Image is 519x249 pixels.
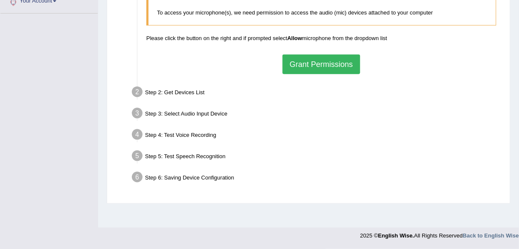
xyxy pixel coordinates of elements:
[128,169,506,188] div: Step 6: Saving Device Configuration
[283,55,360,74] button: Grant Permissions
[128,127,506,145] div: Step 4: Test Voice Recording
[360,228,519,240] div: 2025 © All Rights Reserved
[287,35,302,41] b: Allow
[128,105,506,124] div: Step 3: Select Audio Input Device
[146,34,496,42] p: Please click the button on the right and if prompted select microphone from the dropdown list
[463,233,519,239] a: Back to English Wise
[157,9,487,17] p: To access your microphone(s), we need permission to access the audio (mic) devices attached to yo...
[128,84,506,103] div: Step 2: Get Devices List
[378,233,414,239] strong: English Wise.
[128,148,506,167] div: Step 5: Test Speech Recognition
